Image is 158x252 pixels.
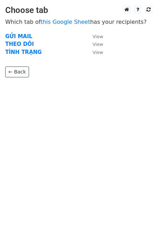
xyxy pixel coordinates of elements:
[5,66,29,77] a: ← Back
[93,50,103,55] small: View
[86,49,103,55] a: View
[5,49,42,55] a: TÌNH TRẠNG
[41,19,90,25] a: this Google Sheet
[5,33,32,40] a: GỬI MAIL
[5,18,153,26] p: Which tab of has your recipients?
[5,5,153,15] h3: Choose tab
[86,33,103,40] a: View
[5,41,34,47] a: THEO DÕI
[93,42,103,47] small: View
[86,41,103,47] a: View
[93,34,103,39] small: View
